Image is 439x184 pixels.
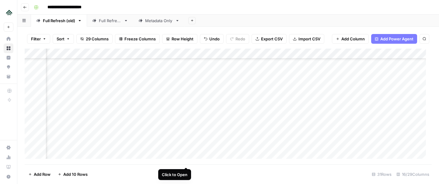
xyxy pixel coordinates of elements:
span: Export CSV [261,36,283,42]
span: Add Row [34,171,51,177]
a: Your Data [4,72,13,81]
a: Browse [4,43,13,53]
div: 16/29 Columns [394,169,432,179]
span: Row Height [172,36,193,42]
a: Metadata Only [133,15,185,27]
button: Help + Support [4,172,13,182]
button: Add Column [332,34,369,44]
button: Freeze Columns [115,34,160,44]
span: Import CSV [298,36,320,42]
span: Filter [31,36,41,42]
a: Home [4,34,13,44]
button: Filter [27,34,50,44]
div: Full Refresh (old) [43,18,75,24]
a: Full Refresh (old) [31,15,87,27]
a: Usage [4,152,13,162]
div: Metadata Only [145,18,173,24]
div: 31 Rows [369,169,394,179]
button: Export CSV [252,34,287,44]
span: Sort [57,36,64,42]
a: Settings [4,143,13,152]
button: Import CSV [289,34,324,44]
span: Freeze Columns [124,36,156,42]
a: Opportunities [4,62,13,72]
button: Add 10 Rows [54,169,91,179]
button: Sort [53,34,74,44]
img: Uplisting Logo [4,7,15,18]
span: Add Column [341,36,365,42]
a: Full Refresh [87,15,133,27]
a: Insights [4,53,13,63]
span: Undo [209,36,220,42]
a: Learning Hub [4,162,13,172]
div: Full Refresh [99,18,121,24]
div: Click to Open [162,172,187,178]
span: Add 10 Rows [63,171,88,177]
button: Add Power Agent [371,34,417,44]
button: Row Height [162,34,197,44]
button: Workspace: Uplisting [4,5,13,20]
button: 29 Columns [76,34,113,44]
span: Add Power Agent [380,36,413,42]
button: Redo [226,34,249,44]
span: 29 Columns [86,36,109,42]
button: Undo [200,34,224,44]
button: Add Row [25,169,54,179]
span: Redo [235,36,245,42]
